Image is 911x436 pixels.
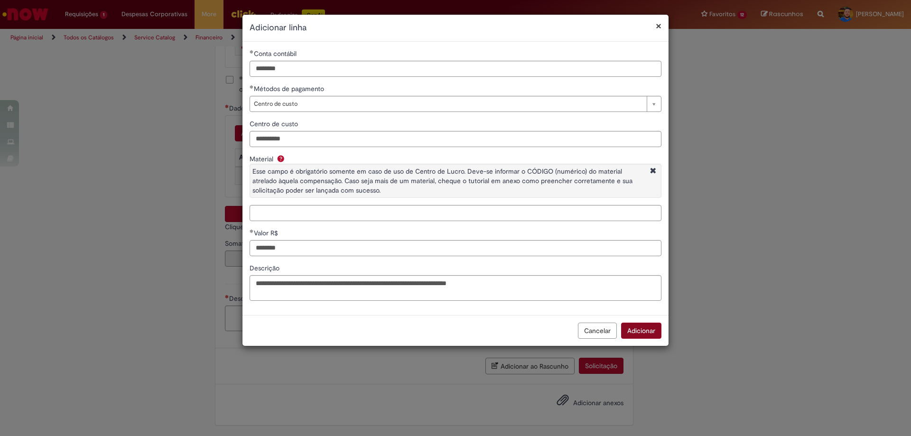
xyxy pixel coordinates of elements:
[250,131,661,147] input: Centro de custo
[656,21,661,31] button: Fechar modal
[254,96,642,111] span: Centro de custo
[250,22,661,34] h2: Adicionar linha
[250,240,661,256] input: Valor R$
[250,205,661,221] input: Material
[250,85,254,89] span: Obrigatório Preenchido
[250,61,661,77] input: Conta contábil
[648,167,659,176] i: Fechar More information Por question_material
[250,155,275,163] span: Material
[621,323,661,339] button: Adicionar
[250,264,281,272] span: Descrição
[250,120,300,128] span: Centro de custo
[250,229,254,233] span: Obrigatório Preenchido
[275,155,287,162] span: Ajuda para Material
[250,275,661,301] textarea: Descrição
[254,84,326,93] span: Métodos de pagamento
[252,167,632,195] span: Esse campo é obrigatório somente em caso de uso de Centro de Lucro. Deve-se informar o CÓDIGO (nu...
[250,50,254,54] span: Obrigatório Preenchido
[254,49,298,58] span: Conta contábil
[578,323,617,339] button: Cancelar
[254,229,280,237] span: Valor R$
